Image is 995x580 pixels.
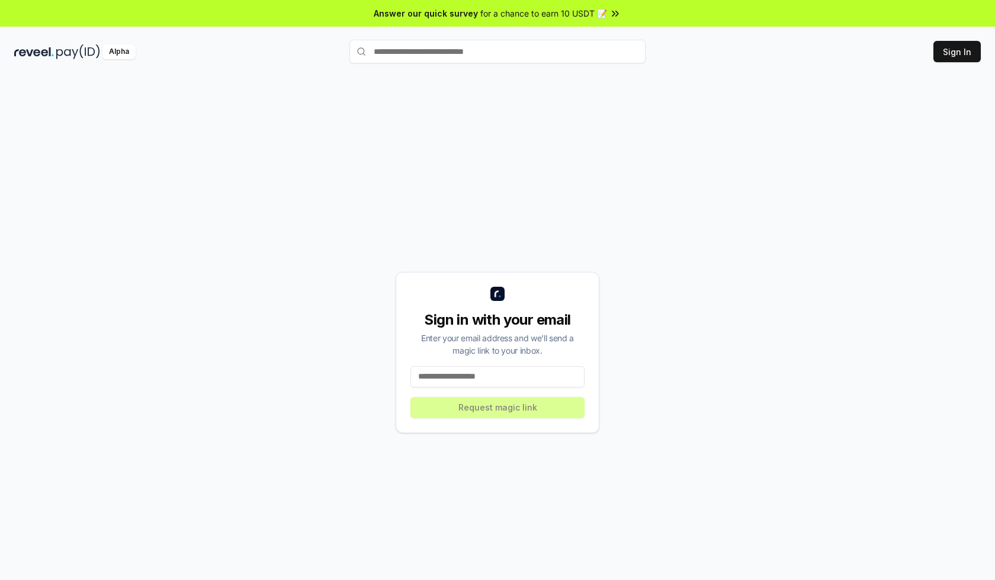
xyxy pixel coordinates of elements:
[374,7,478,20] span: Answer our quick survey
[490,287,505,301] img: logo_small
[410,310,585,329] div: Sign in with your email
[480,7,607,20] span: for a chance to earn 10 USDT 📝
[56,44,100,59] img: pay_id
[410,332,585,357] div: Enter your email address and we’ll send a magic link to your inbox.
[14,44,54,59] img: reveel_dark
[102,44,136,59] div: Alpha
[933,41,981,62] button: Sign In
